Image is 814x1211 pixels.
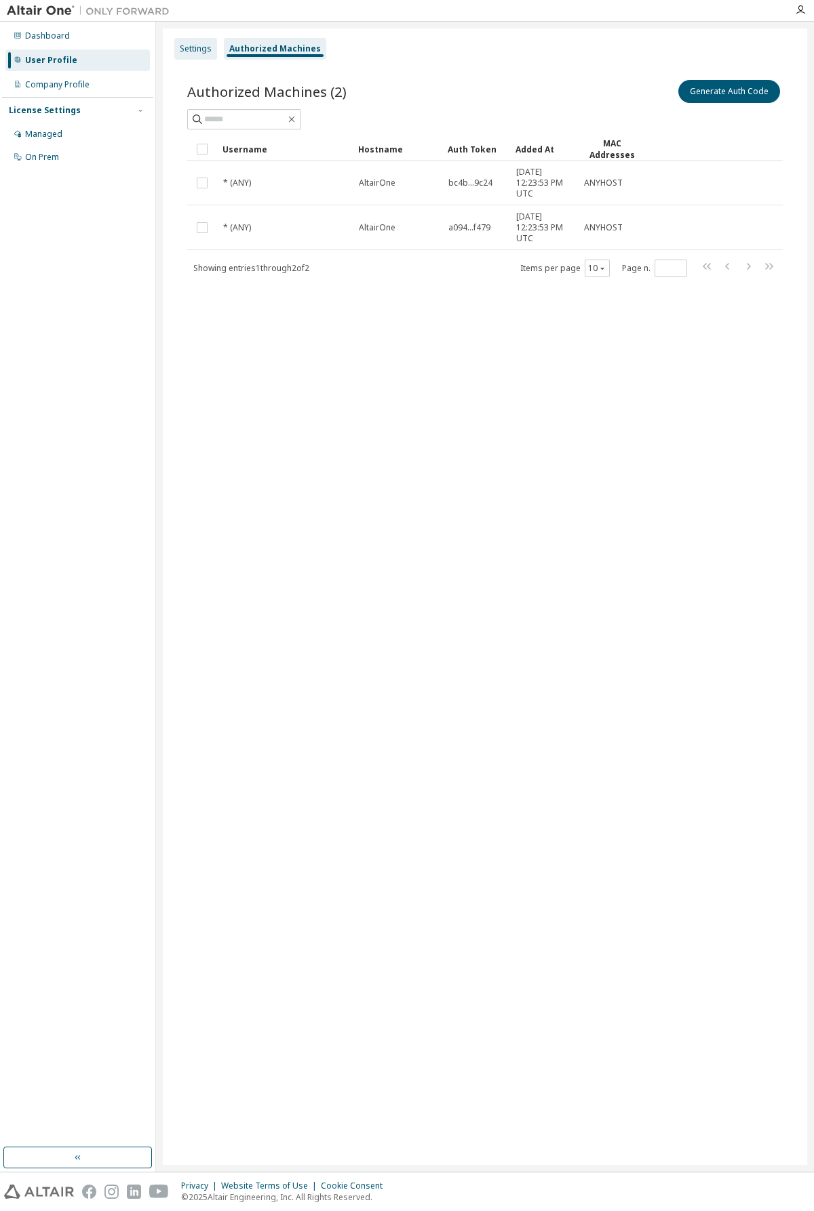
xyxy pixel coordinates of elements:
[588,263,606,274] button: 10
[359,178,395,188] span: AltairOne
[516,211,572,244] span: [DATE] 12:23:53 PM UTC
[25,30,70,41] div: Dashboard
[193,262,309,274] span: Showing entries 1 through 2 of 2
[221,1181,321,1191] div: Website Terms of Use
[104,1185,119,1199] img: instagram.svg
[149,1185,169,1199] img: youtube.svg
[678,80,780,103] button: Generate Auth Code
[222,138,347,160] div: Username
[448,138,505,160] div: Auth Token
[187,82,347,101] span: Authorized Machines (2)
[127,1185,141,1199] img: linkedin.svg
[25,152,59,163] div: On Prem
[358,138,437,160] div: Hostname
[180,43,212,54] div: Settings
[516,138,573,160] div: Added At
[583,138,640,161] div: MAC Addresses
[359,222,395,233] span: AltairOne
[516,167,572,199] span: [DATE] 12:23:53 PM UTC
[520,260,610,277] span: Items per page
[7,4,176,18] img: Altair One
[584,222,623,233] span: ANYHOST
[9,105,81,116] div: License Settings
[82,1185,96,1199] img: facebook.svg
[448,178,492,188] span: bc4b...9c24
[448,222,490,233] span: a094...f479
[181,1191,391,1203] p: © 2025 Altair Engineering, Inc. All Rights Reserved.
[223,178,251,188] span: * (ANY)
[4,1185,74,1199] img: altair_logo.svg
[181,1181,221,1191] div: Privacy
[25,79,90,90] div: Company Profile
[622,260,687,277] span: Page n.
[584,178,623,188] span: ANYHOST
[229,43,321,54] div: Authorized Machines
[25,129,62,140] div: Managed
[25,55,77,66] div: User Profile
[321,1181,391,1191] div: Cookie Consent
[223,222,251,233] span: * (ANY)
